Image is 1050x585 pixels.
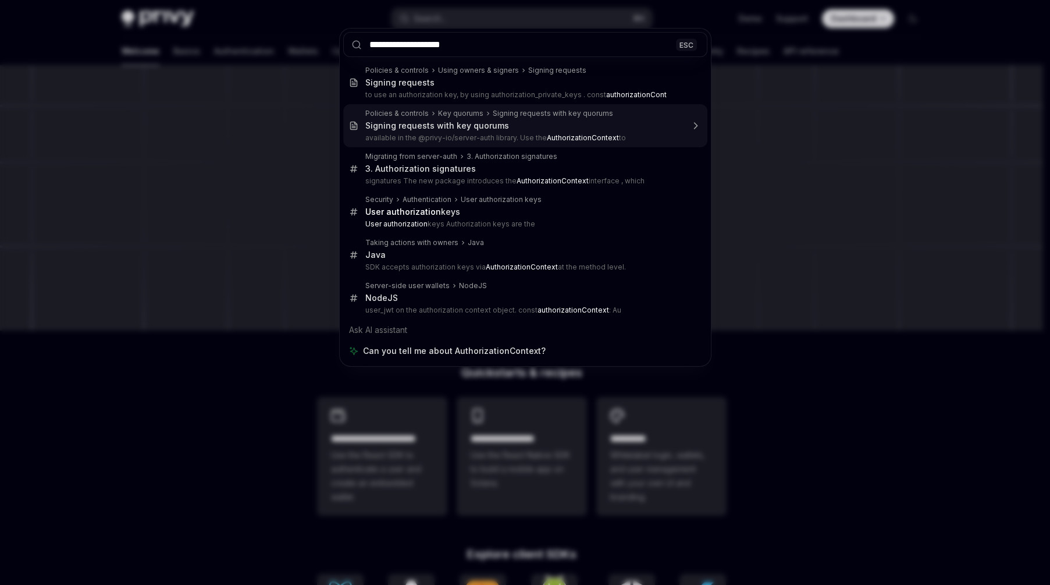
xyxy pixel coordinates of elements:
[365,195,393,204] div: Security
[461,195,542,204] div: User authorization keys
[365,77,435,88] div: Signing requests
[365,238,458,247] div: Taking actions with owners
[365,219,428,228] b: User authorization
[403,195,451,204] div: Authentication
[493,109,613,118] div: Signing requests with key quorums
[365,207,460,217] div: keys
[528,66,586,75] div: Signing requests
[438,109,483,118] div: Key quorums
[365,109,429,118] div: Policies & controls
[343,320,707,341] div: Ask AI assistant
[365,293,398,303] div: NodeJS
[365,90,683,100] p: to use an authorization key, by using authorization_private_keys . const
[365,306,683,315] p: user_jwt on the authorization context object. const : Au
[363,345,546,357] span: Can you tell me about AuthorizationContext?
[365,263,683,272] p: SDK accepts authorization keys via at the method level.
[365,219,683,229] p: keys Authorization keys are the
[468,238,484,247] div: Java
[365,281,450,290] div: Server-side user wallets
[438,66,519,75] div: Using owners & signers
[676,38,697,51] div: ESC
[365,164,476,174] div: 3. Authorization signatures
[467,152,557,161] div: 3. Authorization signatures
[517,176,589,185] b: AuthorizationContext
[365,120,509,131] div: Signing requests with key quorums
[547,133,619,142] b: AuthorizationContext
[606,90,667,99] b: authorizationCont
[365,133,683,143] p: available in the @privy-io/server-auth library. Use the to
[365,250,386,260] div: Java
[365,66,429,75] div: Policies & controls
[365,152,457,161] div: Migrating from server-auth
[486,263,558,271] b: AuthorizationContext
[365,207,441,217] b: User authorization
[538,306,609,314] b: authorizationContext
[459,281,487,290] div: NodeJS
[365,176,683,186] p: signatures The new package introduces the interface , which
